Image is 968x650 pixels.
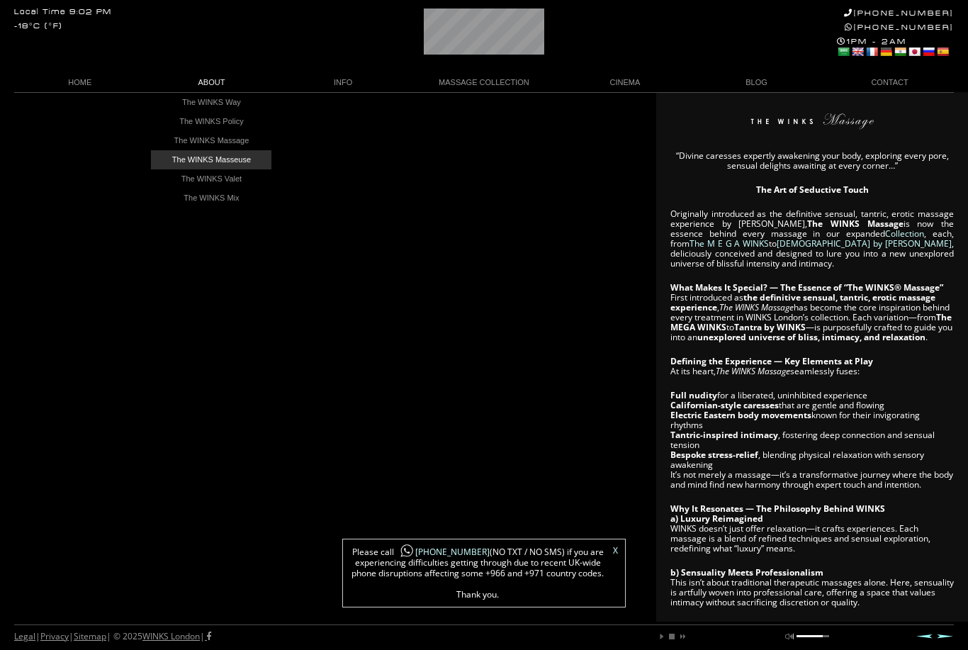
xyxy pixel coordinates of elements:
[777,237,952,250] a: [DEMOGRAPHIC_DATA] by [PERSON_NAME]
[151,189,271,208] a: The WINKS Mix
[670,366,954,376] p: At its heart, seamlessly fuses:
[719,301,794,313] em: The WINKS Massage
[151,131,271,150] a: The WINKS Massage
[691,73,823,92] a: BLOG
[670,450,954,470] li: , blending physical relaxation with sensory awakening
[922,46,935,57] a: Russian
[670,311,952,333] strong: The MEGA WINKS
[936,46,949,57] a: Spanish
[14,73,146,92] a: HOME
[670,430,954,450] li: , fostering deep connection and sensual tension
[670,293,954,342] p: First introduced as , has become the core inspiration behind every treatment in WINKS London’s co...
[670,410,954,430] li: known for their invigorating rhythms
[697,331,925,343] strong: unexplored universe of bliss, intimacy, and relaxation
[151,150,271,169] a: The WINKS Masseuse
[677,632,686,641] a: next
[670,512,763,525] strong: a) Luxury Reimagined
[151,112,271,131] a: The WINKS Policy
[916,634,933,639] a: Prev
[613,547,618,555] a: X
[14,630,35,642] a: Legal
[885,228,924,240] a: Collection
[807,218,903,230] strong: The WINKS Massage
[151,93,271,112] a: The WINKS Way
[879,46,892,57] a: German
[708,113,916,135] img: The WINKS Massage
[670,399,779,411] strong: Californian-style caresses
[14,625,211,648] div: | | | © 2025 |
[277,73,409,92] a: INFO
[837,46,850,57] a: Arabic
[670,566,823,578] strong: b) Sensuality Meets Professionalism
[409,73,559,92] a: MASSAGE COLLECTION
[670,209,954,269] p: Originally introduced as the definitive sensual, tantric, erotic massage experience by [PERSON_NA...
[146,73,278,92] a: ABOUT
[845,23,954,32] a: [PHONE_NUMBER]
[670,389,717,401] strong: Full nudity
[670,578,954,607] p: This isn’t about traditional therapeutic massages alone. Here, sensuality is artfully woven into ...
[822,73,954,92] a: CONTACT
[670,355,873,367] strong: Defining the Experience — Key Elements at Play
[350,547,605,600] span: Please call (NO TXT / NO SMS) if you are experiencing difficulties getting through due to recent ...
[670,429,778,441] strong: Tantric-inspired intimacy
[668,632,676,641] a: stop
[670,391,954,400] li: for a liberated, uninhibited experience
[670,620,787,632] strong: c) Personalized Experiences
[670,151,954,171] p: “Divine caresses expertly awakening your body, exploring every pore, sensual delights awaiting at...
[40,630,69,642] a: Privacy
[937,634,954,639] a: Next
[690,237,769,250] a: The M E G A WINKS
[670,400,954,410] li: that are gentle and flowing
[400,544,414,559] img: whatsapp-icon1.png
[658,632,666,641] a: play
[670,281,943,293] strong: What Makes It Special? — The Essence of “The WINKS® Massage”
[74,630,106,642] a: Sitemap
[670,470,954,490] p: It’s not merely a massage—it’s a transformative journey where the body and mind find new harmony ...
[14,23,62,30] div: -18°C (°F)
[394,546,490,558] a: [PHONE_NUMBER]
[837,37,954,60] div: 1PM - 2AM
[670,524,954,554] p: WINKS doesn’t just offer relaxation—it crafts experiences. Each massage is a blend of refined tec...
[716,365,790,377] em: The WINKS Massage
[142,630,200,642] a: WINKS London
[756,184,869,196] strong: The Art of Seductive Touch
[670,409,811,421] strong: Electric Eastern body movements
[908,46,921,57] a: Japanese
[559,73,691,92] a: CINEMA
[734,321,806,333] strong: Tantra by WINKS
[14,9,112,16] div: Local Time 9:02 PM
[151,169,271,189] a: The WINKS Valet
[894,46,906,57] a: Hindi
[670,291,935,313] strong: the definitive sensual, tantric, erotic massage experience
[670,449,758,461] strong: Bespoke stress-relief
[844,9,954,18] a: [PHONE_NUMBER]
[865,46,878,57] a: French
[670,503,885,515] strong: Why It Resonates — The Philosophy Behind WINKS
[785,632,794,641] a: mute
[851,46,864,57] a: English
